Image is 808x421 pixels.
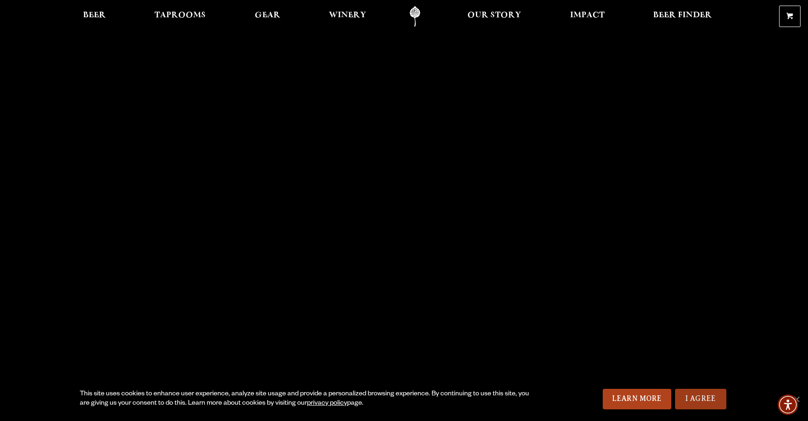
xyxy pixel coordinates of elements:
span: Impact [570,12,605,19]
a: Learn More [603,389,671,409]
a: Impact [564,6,611,27]
a: Taprooms [148,6,212,27]
a: Beer [77,6,112,27]
a: privacy policy [307,400,347,407]
span: Beer [83,12,106,19]
a: Beer Finder [647,6,718,27]
a: Winery [323,6,372,27]
a: I Agree [675,389,726,409]
span: Winery [329,12,366,19]
div: Accessibility Menu [778,394,798,415]
a: Our Story [461,6,527,27]
span: Beer Finder [653,12,712,19]
span: Taprooms [154,12,206,19]
a: Gear [249,6,286,27]
span: Our Story [467,12,521,19]
div: This site uses cookies to enhance user experience, analyze site usage and provide a personalized ... [80,390,536,408]
a: Odell Home [397,6,432,27]
span: Gear [255,12,280,19]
